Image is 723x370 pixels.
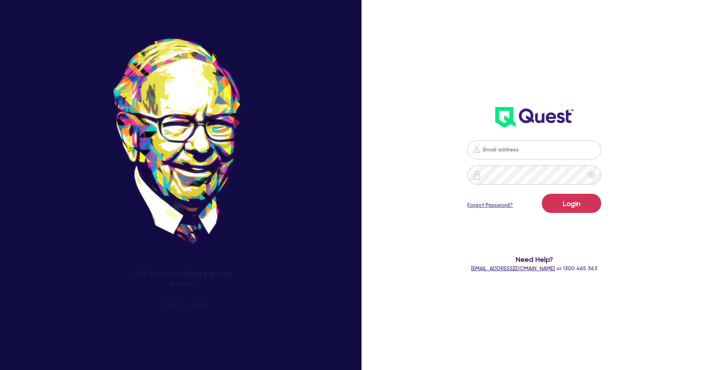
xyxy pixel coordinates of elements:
a: [EMAIL_ADDRESS][DOMAIN_NAME] [471,265,555,271]
span: eye [588,171,595,179]
img: icon-password [472,170,481,180]
span: - [PERSON_NAME] [159,302,207,308]
img: icon-password [472,145,481,154]
a: Forgot Password? [467,201,513,209]
span: Need Help? [438,254,631,265]
button: Login [542,194,601,213]
input: Email address [467,140,601,159]
img: wH2k97JdezQIQAAAABJRU5ErkJggg== [495,107,574,128]
span: or 1300 465 363 [471,265,597,271]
